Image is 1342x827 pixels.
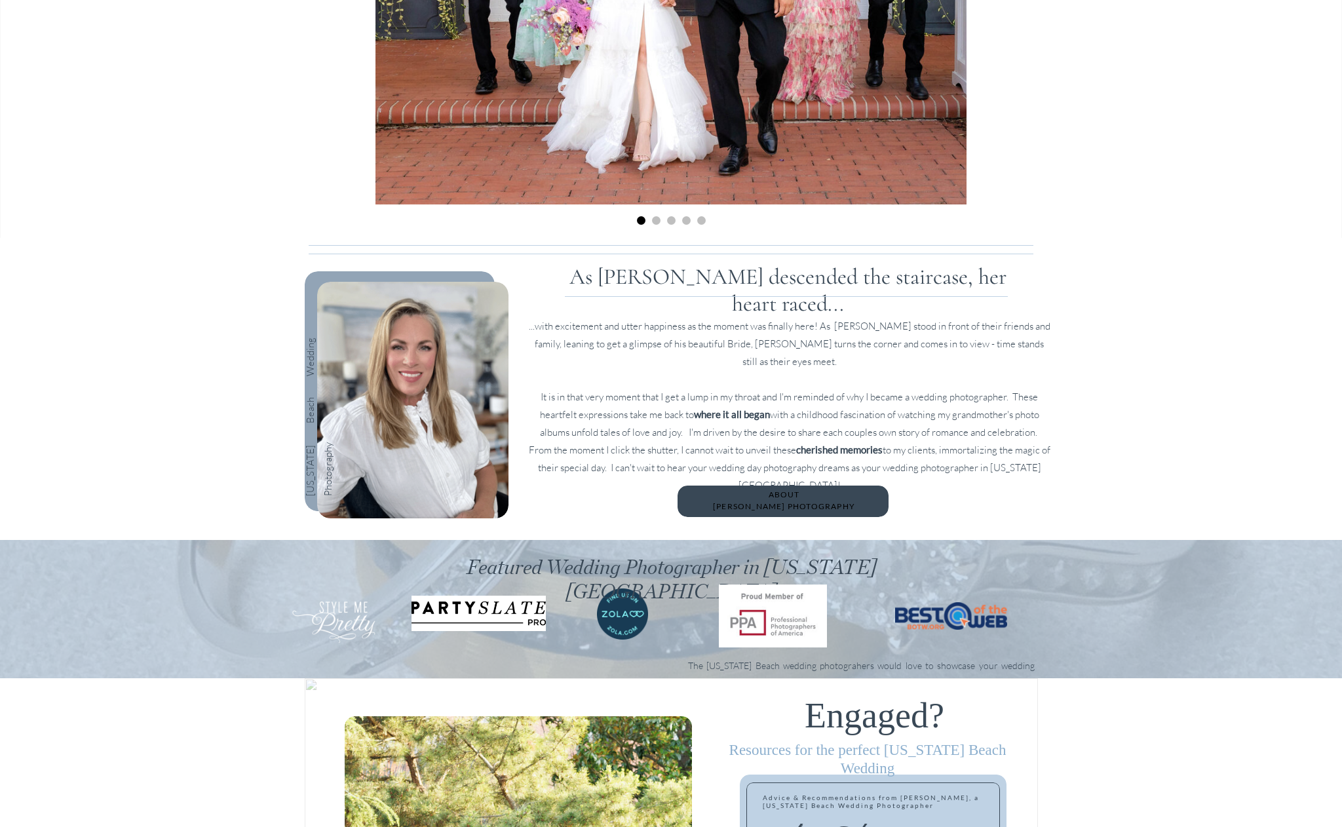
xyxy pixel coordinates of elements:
[690,489,878,513] h2: About [PERSON_NAME] Photography
[805,695,921,733] h2: Engaged?
[652,216,661,225] li: Page dot 2
[796,444,883,455] b: cherished memories
[763,794,989,804] p: Advice & Recommendations from [PERSON_NAME], a [US_STATE] Beach Wedding Photographer
[690,489,878,513] a: About[PERSON_NAME] Photography
[682,216,691,225] li: Page dot 4
[412,554,930,579] p: Featured Wedding Photographer in [US_STATE][GEOGRAPHIC_DATA]
[697,216,706,225] li: Page dot 5
[597,588,648,640] img: Featured on Zola
[637,216,645,225] li: Page dot 1
[565,264,1011,299] p: As [PERSON_NAME] descended the staircase, her heart raced...
[714,741,1021,767] h2: Resources for the perfect [US_STATE] Beach Wedding
[527,317,1051,472] p: ...with excitement and utter happiness as the moment was finally here! As [PERSON_NAME] stood in ...
[301,337,316,496] p: [US_STATE] Beach Wedding Photography
[694,408,770,420] b: where it all began
[667,216,676,225] li: Page dot 3
[688,657,1035,672] p: The [US_STATE] Beach wedding photograhers would love to showcase your wedding gallery!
